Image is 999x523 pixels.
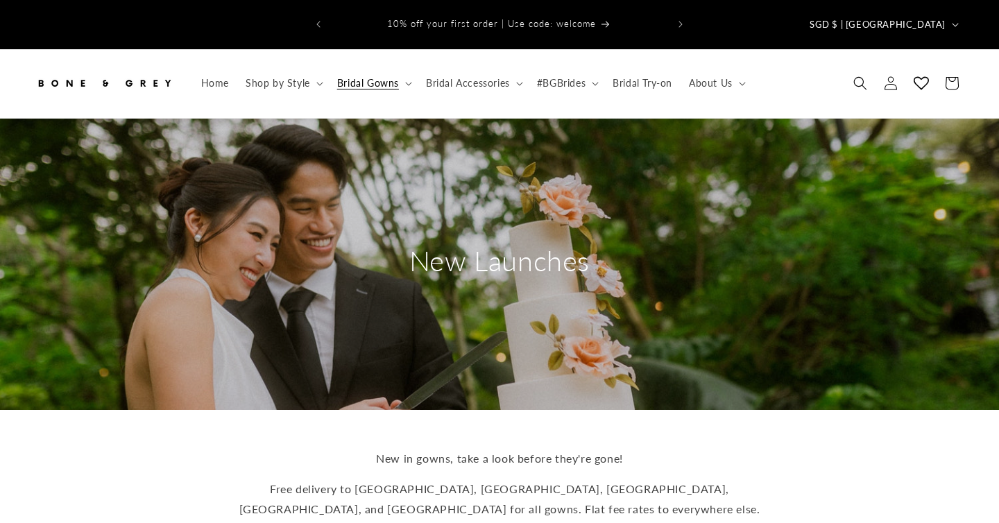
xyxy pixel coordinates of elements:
summary: Shop by Style [237,69,329,98]
button: Previous announcement [303,11,334,37]
span: 10% off your first order | Use code: welcome [387,18,596,29]
span: Home [201,77,229,89]
p: Free delivery to [GEOGRAPHIC_DATA], [GEOGRAPHIC_DATA], [GEOGRAPHIC_DATA], [GEOGRAPHIC_DATA], and ... [229,479,770,520]
img: Bone and Grey Bridal [35,68,173,98]
p: New in gowns, take a look before they're gone! [229,449,770,469]
summary: Bridal Accessories [418,69,529,98]
button: Next announcement [665,11,696,37]
span: About Us [689,77,733,89]
button: SGD $ | [GEOGRAPHIC_DATA] [801,11,964,37]
summary: Bridal Gowns [329,69,418,98]
span: Bridal Gowns [337,77,399,89]
a: Home [193,69,237,98]
h2: New Launches [368,243,631,279]
span: #BGBrides [537,77,586,89]
summary: #BGBrides [529,69,604,98]
summary: Search [845,68,876,98]
a: Bridal Try-on [604,69,681,98]
summary: About Us [681,69,751,98]
a: Bone and Grey Bridal [30,63,179,104]
span: Bridal Accessories [426,77,510,89]
span: SGD $ | [GEOGRAPHIC_DATA] [810,18,946,32]
span: Bridal Try-on [613,77,672,89]
span: Shop by Style [246,77,310,89]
